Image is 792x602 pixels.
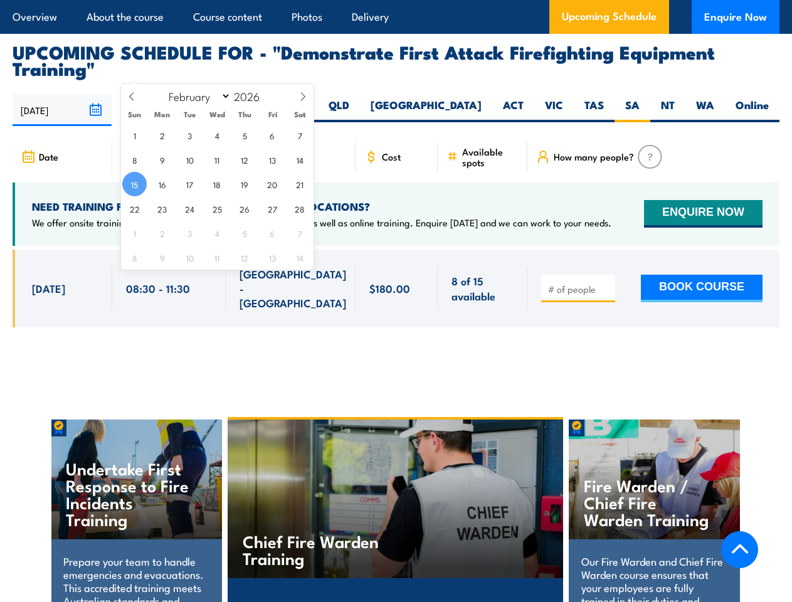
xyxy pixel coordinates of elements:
[13,43,779,76] h2: UPCOMING SCHEDULE FOR - "Demonstrate First Attack Firefighting Equipment Training"
[260,221,285,245] span: March 6, 2026
[382,151,401,162] span: Cost
[641,275,763,302] button: BOOK COURSE
[205,245,230,270] span: March 11, 2026
[177,245,202,270] span: March 10, 2026
[492,98,534,122] label: ACT
[574,98,615,122] label: TAS
[177,221,202,245] span: March 3, 2026
[233,172,257,196] span: February 19, 2026
[66,460,196,527] h4: Undertake First Response to Fire Incidents Training
[32,199,611,213] h4: NEED TRAINING FOR LARGER GROUPS OR MULTIPLE LOCATIONS?
[205,221,230,245] span: March 4, 2026
[122,172,147,196] span: February 15, 2026
[260,196,285,221] span: February 27, 2026
[318,98,360,122] label: QLD
[288,245,312,270] span: March 14, 2026
[205,147,230,172] span: February 11, 2026
[177,123,202,147] span: February 3, 2026
[150,221,174,245] span: March 2, 2026
[233,123,257,147] span: February 5, 2026
[231,88,272,103] input: Year
[685,98,725,122] label: WA
[149,110,176,119] span: Mon
[126,281,190,295] span: 08:30 - 11:30
[554,151,634,162] span: How many people?
[644,200,763,228] button: ENQUIRE NOW
[584,477,714,527] h4: Fire Warden / Chief Fire Warden Training
[150,123,174,147] span: February 2, 2026
[534,98,574,122] label: VIC
[122,221,147,245] span: March 1, 2026
[288,123,312,147] span: February 7, 2026
[243,532,390,566] h4: Chief Fire Warden Training
[205,196,230,221] span: February 25, 2026
[122,123,147,147] span: February 1, 2026
[548,283,611,295] input: # of people
[288,196,312,221] span: February 28, 2026
[615,98,650,122] label: SA
[176,110,204,119] span: Tue
[205,172,230,196] span: February 18, 2026
[150,147,174,172] span: February 9, 2026
[287,110,314,119] span: Sat
[650,98,685,122] label: NT
[205,123,230,147] span: February 4, 2026
[233,147,257,172] span: February 12, 2026
[233,245,257,270] span: March 12, 2026
[231,110,259,119] span: Thu
[725,98,779,122] label: Online
[32,281,65,295] span: [DATE]
[177,147,202,172] span: February 10, 2026
[122,196,147,221] span: February 22, 2026
[150,245,174,270] span: March 9, 2026
[150,172,174,196] span: February 16, 2026
[260,245,285,270] span: March 13, 2026
[177,196,202,221] span: February 24, 2026
[32,216,611,229] p: We offer onsite training, training at our centres, multisite solutions as well as online training...
[177,172,202,196] span: February 17, 2026
[233,221,257,245] span: March 5, 2026
[260,172,285,196] span: February 20, 2026
[13,94,112,126] input: From date
[233,196,257,221] span: February 26, 2026
[39,151,58,162] span: Date
[288,172,312,196] span: February 21, 2026
[240,267,346,310] span: [GEOGRAPHIC_DATA] - [GEOGRAPHIC_DATA]
[122,147,147,172] span: February 8, 2026
[162,88,231,104] select: Month
[369,281,410,295] span: $180.00
[288,147,312,172] span: February 14, 2026
[260,123,285,147] span: February 6, 2026
[121,110,149,119] span: Sun
[204,110,231,119] span: Wed
[150,196,174,221] span: February 23, 2026
[462,146,519,167] span: Available spots
[360,98,492,122] label: [GEOGRAPHIC_DATA]
[260,147,285,172] span: February 13, 2026
[451,273,513,303] span: 8 of 15 available
[288,221,312,245] span: March 7, 2026
[122,245,147,270] span: March 8, 2026
[259,110,287,119] span: Fri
